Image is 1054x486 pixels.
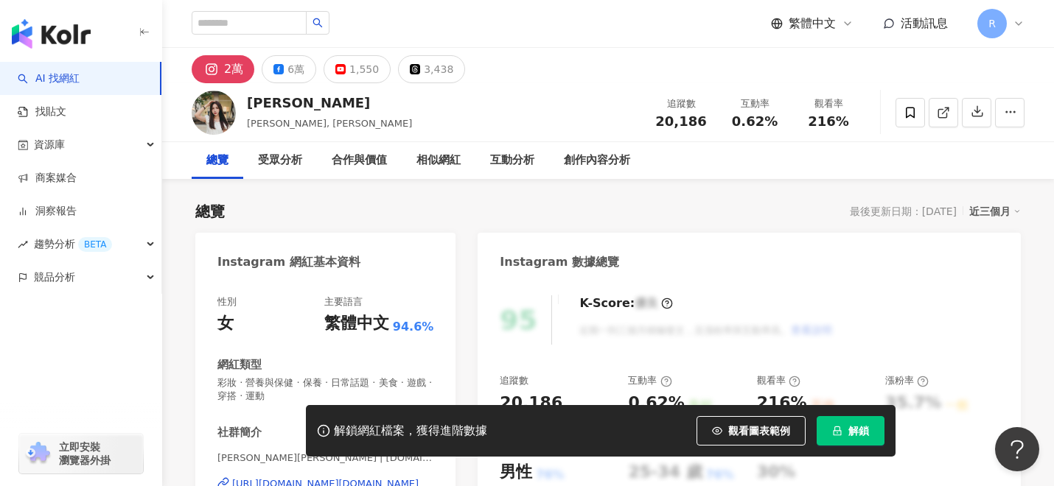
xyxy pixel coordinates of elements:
[655,113,706,129] span: 20,186
[34,128,65,161] span: 資源庫
[398,55,465,83] button: 3,438
[988,15,996,32] span: R
[217,295,237,309] div: 性別
[12,19,91,49] img: logo
[885,374,929,387] div: 漲粉率
[18,204,77,219] a: 洞察報告
[757,374,800,387] div: 觀看率
[848,425,869,437] span: 解鎖
[18,239,28,250] span: rise
[224,59,243,80] div: 2萬
[287,59,304,80] div: 6萬
[59,440,111,467] span: 立即安裝 瀏覽器外掛
[817,416,884,445] button: 解鎖
[500,392,562,415] div: 20,186
[217,312,234,335] div: 女
[34,261,75,294] span: 競品分析
[313,18,323,28] span: search
[732,114,778,129] span: 0.62%
[500,461,532,484] div: 男性
[757,392,807,415] div: 216%
[789,15,836,32] span: 繁體中文
[564,152,630,169] div: 創作內容分析
[332,152,387,169] div: 合作與價值
[324,55,391,83] button: 1,550
[728,425,790,437] span: 觀看圖表範例
[34,228,112,261] span: 趨勢分析
[217,376,433,403] span: 彩妝 · 營養與保健 · 保養 · 日常話題 · 美食 · 遊戲 · 穿搭 · 運動
[206,152,228,169] div: 總覽
[800,96,856,111] div: 觀看率
[217,451,433,465] span: [PERSON_NAME][PERSON_NAME] | [DOMAIN_NAME]
[500,254,619,270] div: Instagram 數據總覽
[262,55,316,83] button: 6萬
[258,152,302,169] div: 受眾分析
[195,201,225,222] div: 總覽
[697,416,806,445] button: 觀看圖表範例
[628,392,684,415] div: 0.62%
[628,374,671,387] div: 互動率
[416,152,461,169] div: 相似網紅
[850,205,957,217] div: 最後更新日期：[DATE]
[19,434,143,473] a: chrome extension立即安裝 瀏覽器外掛
[579,295,673,311] div: K-Score :
[349,59,379,80] div: 1,550
[18,71,80,86] a: searchAI 找網紅
[18,105,66,119] a: 找貼文
[490,152,534,169] div: 互動分析
[324,312,389,335] div: 繁體中文
[192,91,236,135] img: KOL Avatar
[393,319,434,335] span: 94.6%
[24,442,52,465] img: chrome extension
[78,237,112,252] div: BETA
[247,94,412,112] div: [PERSON_NAME]
[217,357,262,373] div: 網紅類型
[832,426,842,436] span: lock
[500,374,528,387] div: 追蹤數
[808,114,849,129] span: 216%
[217,254,360,270] div: Instagram 網紅基本資料
[901,16,948,30] span: 活動訊息
[324,295,363,309] div: 主要語言
[192,55,254,83] button: 2萬
[247,118,412,129] span: [PERSON_NAME], [PERSON_NAME]
[334,423,487,439] div: 解鎖網紅檔案，獲得進階數據
[727,96,783,111] div: 互動率
[653,96,709,111] div: 追蹤數
[969,202,1021,221] div: 近三個月
[18,171,77,186] a: 商案媒合
[424,59,453,80] div: 3,438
